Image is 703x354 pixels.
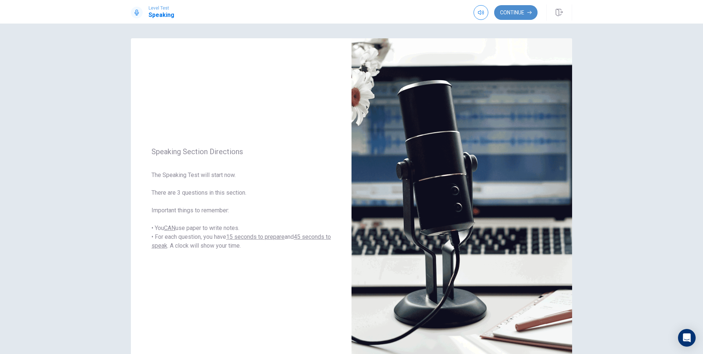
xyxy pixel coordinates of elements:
[151,171,331,250] span: The Speaking Test will start now. There are 3 questions in this section. Important things to reme...
[151,147,331,156] span: Speaking Section Directions
[226,233,285,240] u: 15 seconds to prepare
[164,224,175,231] u: CAN
[149,6,174,11] span: Level Test
[494,5,538,20] button: Continue
[678,329,696,347] div: Open Intercom Messenger
[149,11,174,20] h1: Speaking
